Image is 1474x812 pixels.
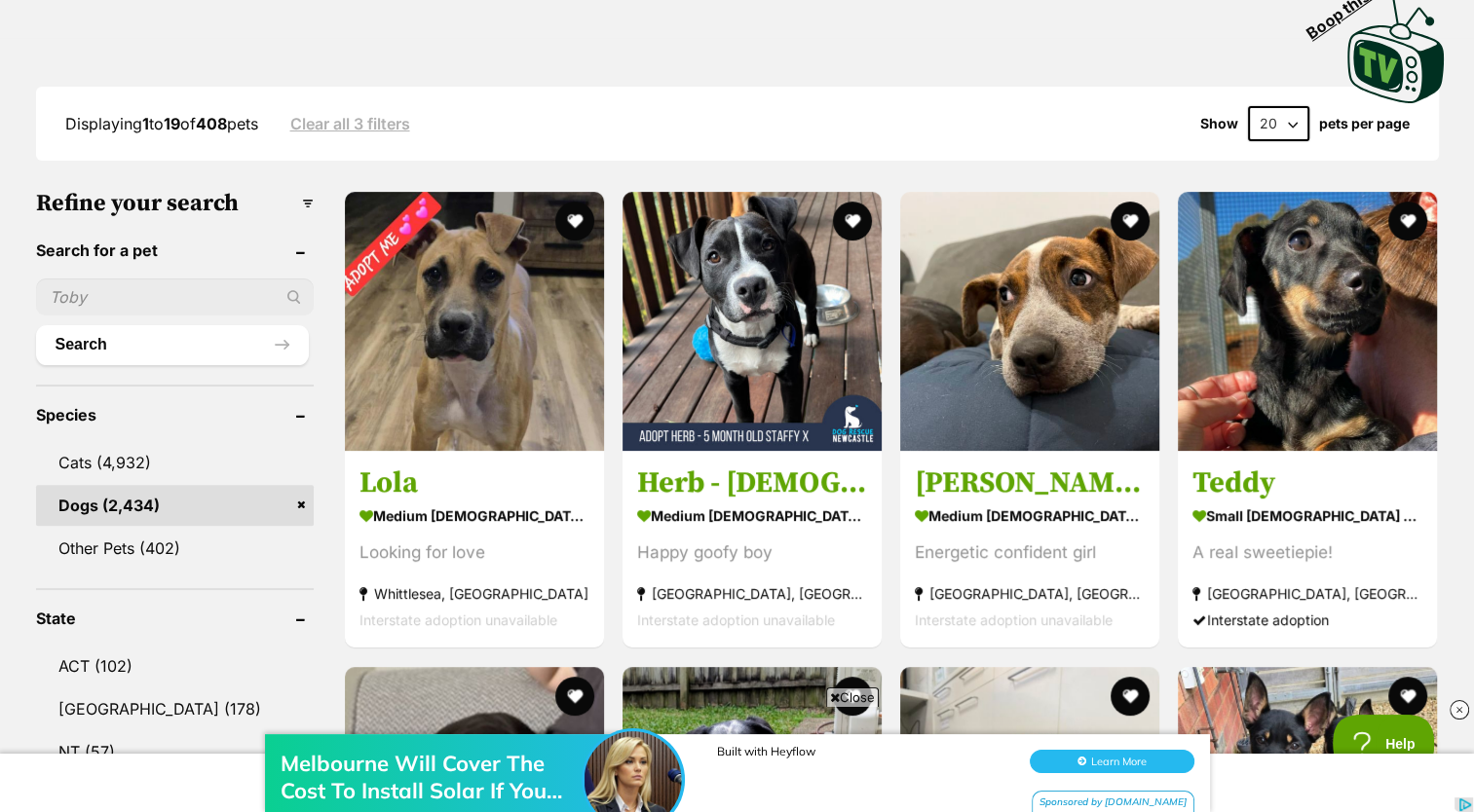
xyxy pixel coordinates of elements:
button: favourite [555,202,594,240]
a: Dogs (2,434) [36,485,314,526]
strong: medium [DEMOGRAPHIC_DATA] Dog [637,502,867,531]
span: Close [826,687,879,707]
button: favourite [833,202,872,240]
strong: Whittlesea, [GEOGRAPHIC_DATA] [359,581,589,608]
strong: [GEOGRAPHIC_DATA], [GEOGRAPHIC_DATA] [915,581,1145,608]
strong: 19 [164,114,180,133]
button: favourite [1388,202,1427,240]
button: Learn More [1030,55,1194,78]
span: Interstate adoption unavailable [359,612,557,629]
button: favourite [833,677,872,716]
div: Happy goofy boy [637,540,867,567]
input: Toby [36,278,314,315]
img: Ellie - 4 Month Old Bull Arab X - Bull Arab Dog [900,192,1159,451]
a: [GEOGRAPHIC_DATA] (178) [36,688,314,729]
a: Teddy small [DEMOGRAPHIC_DATA] Dog A real sweetiepie! [GEOGRAPHIC_DATA], [GEOGRAPHIC_DATA] Inters... [1178,451,1437,648]
header: State [36,609,314,627]
button: Search [36,325,309,364]
span: Displaying to of pets [65,114,258,133]
label: pets per page [1319,116,1410,131]
header: Species [36,406,314,424]
div: Melbourne Will Cover The Cost To Install Solar If You Live In These Postcodes [281,55,592,109]
button: favourite [1111,202,1150,240]
strong: [GEOGRAPHIC_DATA], [GEOGRAPHIC_DATA] [1192,581,1422,608]
h3: Lola [359,465,589,502]
a: Lola medium [DEMOGRAPHIC_DATA] Dog Looking for love Whittlesea, [GEOGRAPHIC_DATA] Interstate adop... [345,451,604,648]
a: Cats (4,932) [36,442,314,483]
img: close_rtb.svg [1450,700,1469,720]
header: Search for a pet [36,241,314,259]
a: Clear all 3 filters [290,115,410,132]
span: Interstate adoption unavailable [637,612,835,629]
img: Lola - Mastiff Dog [345,192,604,451]
strong: 1 [142,114,149,133]
span: Interstate adoption unavailable [915,612,1113,629]
div: Energetic confident girl [915,540,1145,567]
strong: medium [DEMOGRAPHIC_DATA] Dog [915,502,1145,531]
img: Melbourne Will Cover The Cost To Install Solar If You Live In These Postcodes [585,36,682,133]
a: [PERSON_NAME] - [DEMOGRAPHIC_DATA] Bull Arab X medium [DEMOGRAPHIC_DATA] Dog Energetic confident ... [900,451,1159,648]
a: Herb - [DEMOGRAPHIC_DATA] Staffy X medium [DEMOGRAPHIC_DATA] Dog Happy goofy boy [GEOGRAPHIC_DATA... [623,451,882,648]
span: Show [1200,116,1238,131]
div: Sponsored by [DOMAIN_NAME] [1032,95,1194,120]
img: Herb - 6 Month Old Staffy X - American Staffordshire Terrier Dog [623,192,882,451]
strong: [GEOGRAPHIC_DATA], [GEOGRAPHIC_DATA] [637,581,867,608]
button: favourite [1388,677,1427,716]
div: Looking for love [359,540,589,567]
div: Interstate adoption [1192,608,1422,634]
div: A real sweetiepie! [1192,540,1422,567]
h3: Refine your search [36,190,314,217]
strong: medium [DEMOGRAPHIC_DATA] Dog [359,502,589,531]
a: Other Pets (402) [36,528,314,569]
a: ACT (102) [36,646,314,686]
div: Built with Heyflow [717,49,1009,63]
button: favourite [1111,677,1150,716]
button: favourite [555,677,594,716]
strong: 408 [196,114,227,133]
img: Teddy - Dachshund Dog [1178,192,1437,451]
h3: [PERSON_NAME] - [DEMOGRAPHIC_DATA] Bull Arab X [915,465,1145,502]
h3: Teddy [1192,465,1422,502]
h3: Herb - [DEMOGRAPHIC_DATA] Staffy X [637,465,867,502]
strong: small [DEMOGRAPHIC_DATA] Dog [1192,502,1422,531]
